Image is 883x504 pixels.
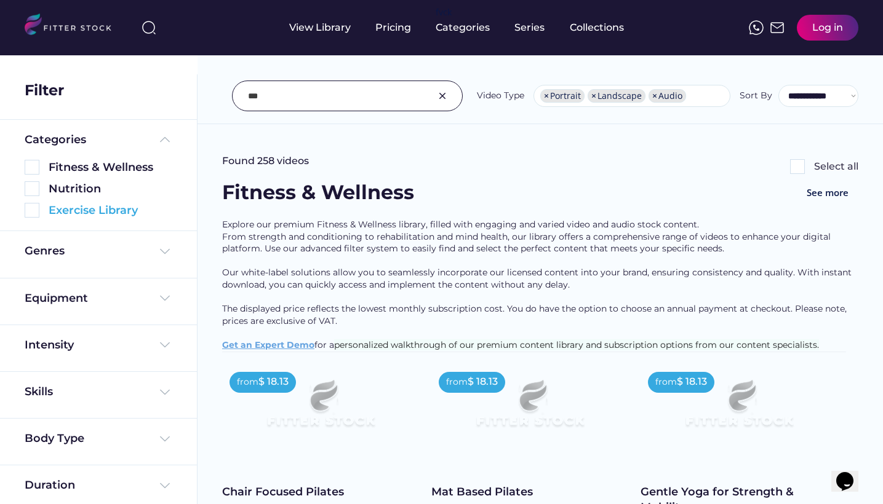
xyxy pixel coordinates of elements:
[25,291,88,306] div: Equipment
[375,21,411,34] div: Pricing
[222,219,858,352] div: Explore our premium Fitness & Wellness library, filled with engaging and varied video and audio s...
[158,291,172,305] img: Frame%20%284%29.svg
[588,89,645,103] li: Landscape
[25,160,39,175] img: Rectangle%205126.svg
[49,203,172,218] div: Exercise Library
[25,243,65,259] div: Genres
[649,89,686,103] li: Audio
[222,484,419,500] div: Chair Focused Pilates
[25,14,122,39] img: LOGO.svg
[436,6,452,18] div: fvck
[477,90,524,102] div: Video Type
[158,431,172,446] img: Frame%20%284%29.svg
[570,21,624,34] div: Collections
[25,431,84,446] div: Body Type
[49,181,172,197] div: Nutrition
[334,339,819,350] span: personalized walkthrough of our premium content library and subscription options from our content...
[25,80,64,101] div: Filter
[222,303,849,326] span: The displayed price reflects the lowest monthly subscription cost. You do have the option to choo...
[660,364,818,453] img: Frame%2079%20%281%29.svg
[158,385,172,400] img: Frame%20%284%29.svg
[790,159,805,174] img: Rectangle%205126.svg
[25,478,75,493] div: Duration
[435,89,450,103] img: Group%201000002326.svg
[25,132,86,148] div: Categories
[655,376,677,388] div: from
[540,89,585,103] li: Portrait
[451,364,609,453] img: Frame%2079%20%281%29.svg
[222,154,309,168] div: Found 258 videos
[142,20,156,35] img: search-normal%203.svg
[740,90,772,102] div: Sort By
[831,455,871,492] iframe: chat widget
[222,339,314,350] a: Get an Expert Demo
[25,337,74,353] div: Intensity
[468,375,498,388] div: $ 18.13
[514,21,545,34] div: Series
[652,92,657,100] span: ×
[25,384,55,400] div: Skills
[158,478,172,493] img: Frame%20%284%29.svg
[436,21,490,34] div: Categories
[812,21,843,34] div: Log in
[289,21,351,34] div: View Library
[25,203,39,218] img: Rectangle%205126.svg
[158,132,172,147] img: Frame%20%285%29.svg
[797,179,858,207] button: See more
[544,92,549,100] span: ×
[258,375,289,388] div: $ 18.13
[446,376,468,388] div: from
[677,375,707,388] div: $ 18.13
[749,20,764,35] img: meteor-icons_whatsapp%20%281%29.svg
[222,179,414,207] div: Fitness & Wellness
[25,181,39,196] img: Rectangle%205126.svg
[814,160,858,173] div: Select all
[591,92,596,100] span: ×
[158,337,172,352] img: Frame%20%284%29.svg
[431,484,628,500] div: Mat Based Pilates
[770,20,785,35] img: Frame%2051.svg
[49,160,172,175] div: Fitness & Wellness
[242,364,399,453] img: Frame%2079%20%281%29.svg
[237,376,258,388] div: from
[158,244,172,259] img: Frame%20%284%29.svg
